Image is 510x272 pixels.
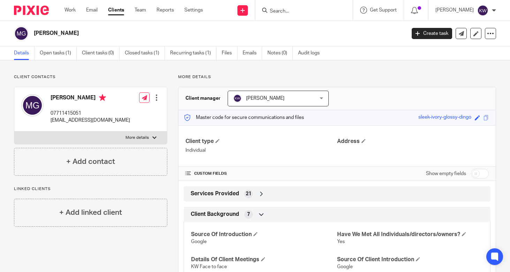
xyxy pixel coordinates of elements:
h4: Address [337,138,489,145]
p: Linked clients [14,186,167,192]
div: sleek-ivory-glossy-dingo [418,114,471,122]
a: Open tasks (1) [40,46,77,60]
h3: Client manager [185,95,221,102]
i: Primary [99,94,106,101]
a: Closed tasks (1) [125,46,165,60]
p: More details [178,74,496,80]
p: 07711415051 [51,110,130,117]
a: Team [135,7,146,14]
h4: CUSTOM FIELDS [185,171,337,176]
span: KW Face to face [191,264,227,269]
a: Create task [412,28,452,39]
span: Google [191,239,207,244]
h4: Client type [185,138,337,145]
a: Reports [157,7,174,14]
a: Settings [184,7,203,14]
h4: + Add contact [66,156,115,167]
a: Clients [108,7,124,14]
span: 21 [246,190,251,197]
img: Pixie [14,6,49,15]
span: 7 [247,211,250,218]
a: Recurring tasks (1) [170,46,216,60]
a: Email [86,7,98,14]
h4: Details Of Client Meetings [191,256,337,263]
a: Client tasks (0) [82,46,120,60]
h4: + Add linked client [59,207,122,218]
label: Show empty fields [426,170,466,177]
img: svg%3E [233,94,242,103]
span: Yes [337,239,345,244]
img: svg%3E [21,94,44,116]
a: Work [64,7,76,14]
span: Google [337,264,353,269]
input: Search [269,8,332,15]
span: Get Support [370,8,397,13]
p: [EMAIL_ADDRESS][DOMAIN_NAME] [51,117,130,124]
p: Client contacts [14,74,167,80]
p: Individual [185,147,337,154]
h4: [PERSON_NAME] [51,94,130,103]
p: Master code for secure communications and files [184,114,304,121]
span: [PERSON_NAME] [246,96,284,101]
h2: [PERSON_NAME] [34,30,328,37]
a: Files [222,46,237,60]
h4: Source Of Introduction [191,231,337,238]
p: More details [125,135,149,141]
h4: Source Of Client Introduction [337,256,483,263]
a: Emails [243,46,262,60]
img: svg%3E [477,5,488,16]
span: Client Background [191,211,239,218]
h4: Have We Met All Individuals/directors/owners? [337,231,483,238]
img: svg%3E [14,26,29,41]
span: Services Provided [191,190,239,197]
a: Audit logs [298,46,325,60]
a: Notes (0) [267,46,293,60]
a: Details [14,46,35,60]
p: [PERSON_NAME] [435,7,474,14]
